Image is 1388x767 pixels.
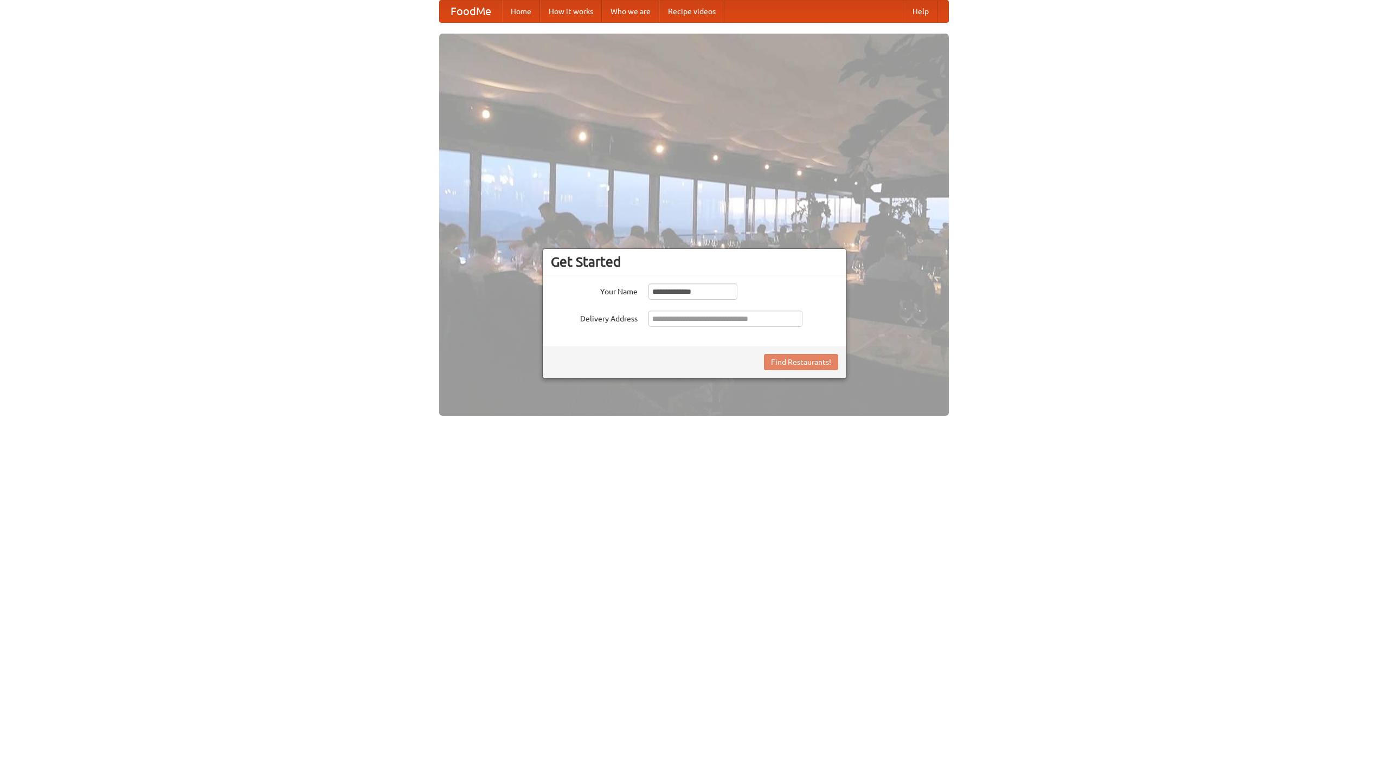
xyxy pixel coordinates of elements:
a: Who we are [602,1,659,22]
a: Home [502,1,540,22]
button: Find Restaurants! [764,354,838,370]
label: Your Name [551,283,638,297]
h3: Get Started [551,254,838,270]
a: Recipe videos [659,1,724,22]
a: Help [904,1,937,22]
a: FoodMe [440,1,502,22]
a: How it works [540,1,602,22]
label: Delivery Address [551,311,638,324]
